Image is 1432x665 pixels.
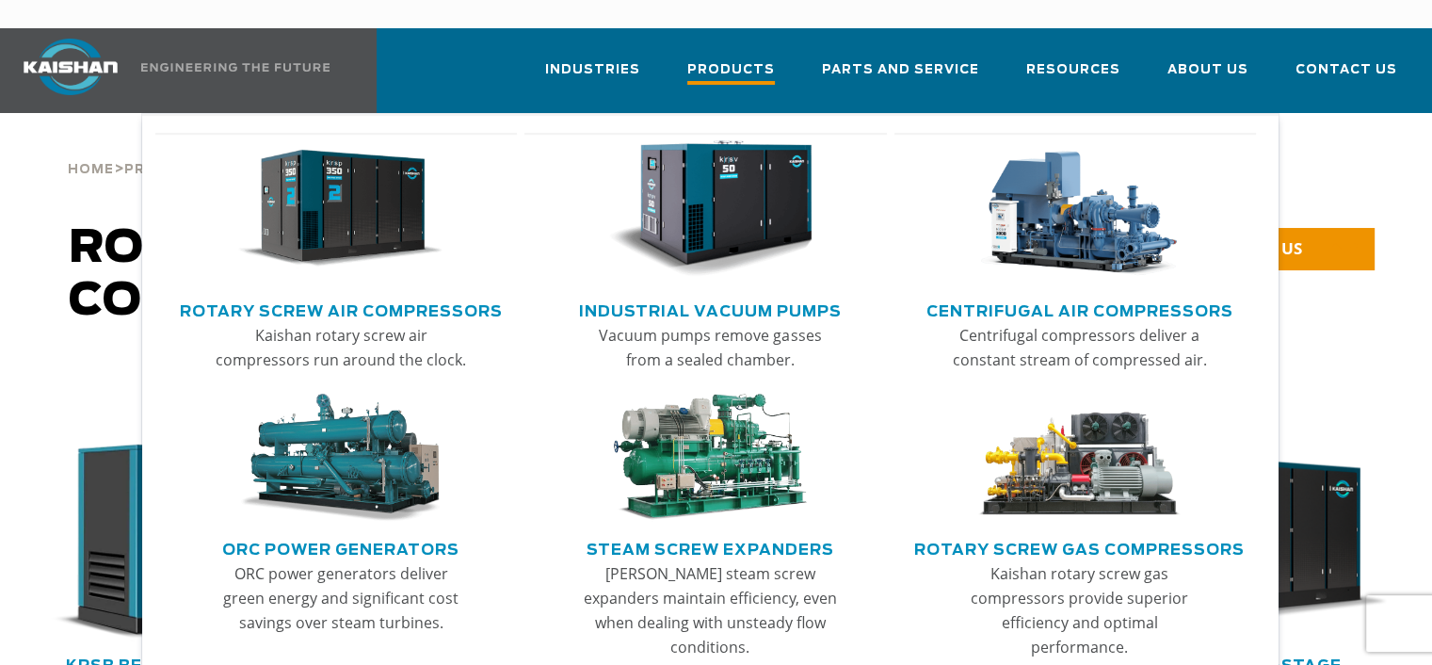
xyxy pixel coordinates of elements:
[608,140,813,278] img: thumb-Industrial-Vacuum-Pumps
[141,63,330,72] img: Engineering the future
[545,45,640,109] a: Industries
[30,441,328,641] div: krsb30
[687,59,775,85] span: Products
[914,533,1245,561] a: Rotary Screw Gas Compressors
[977,394,1182,521] img: thumb-Rotary-Screw-Gas-Compressors
[587,533,834,561] a: Steam Screw Expanders
[180,295,503,323] a: Rotary Screw Air Compressors
[68,164,114,176] span: Home
[1295,45,1397,109] a: Contact Us
[953,323,1207,372] p: Centrifugal compressors deliver a constant stream of compressed air.
[222,533,459,561] a: ORC Power Generators
[1167,59,1248,81] span: About Us
[977,140,1182,278] img: thumb-Centrifugal-Air-Compressors
[687,45,775,113] a: Products
[238,140,442,278] img: thumb-Rotary-Screw-Air-Compressors
[608,394,813,521] img: thumb-Steam-Screw-Expanders
[545,59,640,81] span: Industries
[68,113,497,185] div: > >
[822,59,979,81] span: Parts and Service
[583,323,837,372] p: Vacuum pumps remove gasses from a sealed chamber.
[214,323,468,372] p: Kaishan rotary screw air compressors run around the clock.
[1026,59,1120,81] span: Resources
[69,226,586,324] span: Rotary Screw Air Compressors
[822,45,979,109] a: Parts and Service
[583,561,837,659] p: [PERSON_NAME] steam screw expanders maintain efficiency, even when dealing with unsteady flow con...
[953,561,1207,659] p: Kaishan rotary screw gas compressors provide superior efficiency and optimal performance.
[579,295,842,323] a: Industrial Vacuum Pumps
[238,394,442,521] img: thumb-ORC-Power-Generators
[1026,45,1120,109] a: Resources
[214,561,468,635] p: ORC power generators deliver green energy and significant cost savings over steam turbines.
[926,295,1233,323] a: Centrifugal Air Compressors
[1295,59,1397,81] span: Contact Us
[124,164,212,176] span: Products
[68,160,114,177] a: Home
[1167,45,1248,109] a: About Us
[124,160,212,177] a: Products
